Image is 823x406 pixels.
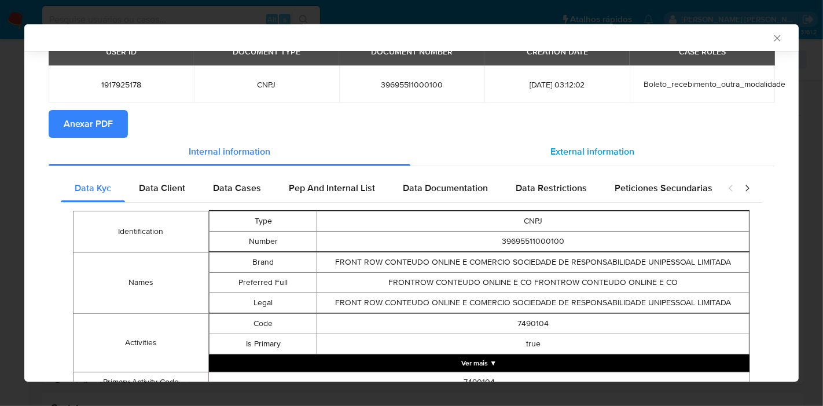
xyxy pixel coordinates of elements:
[64,111,113,137] span: Anexar PDF
[209,334,317,354] td: Is Primary
[317,272,749,292] td: FRONTROW CONTEUDO ONLINE E CO FRONTROW CONTEUDO ONLINE E CO
[209,272,317,292] td: Preferred Full
[209,211,317,231] td: Type
[550,145,634,158] span: External information
[615,181,712,195] span: Peticiones Secundarias
[317,292,749,313] td: FRONT ROW CONTEUDO ONLINE E COMERCIO SOCIEDADE DE RESPONSABILIDADE UNIPESSOAL LIMITADA
[213,181,261,195] span: Data Cases
[209,252,317,272] td: Brand
[209,354,749,372] button: Expand array
[209,231,317,251] td: Number
[516,181,587,195] span: Data Restrictions
[353,79,471,90] span: 39695511000100
[317,334,749,354] td: true
[61,174,716,202] div: Detailed internal info
[771,32,782,43] button: Fechar a janela
[364,42,460,61] div: DOCUMENT NUMBER
[498,79,616,90] span: [DATE] 03:12:02
[49,138,774,166] div: Detailed info
[317,211,749,231] td: CNPJ
[226,42,307,61] div: DOCUMENT TYPE
[520,42,595,61] div: CREATION DATE
[317,313,749,334] td: 7490104
[189,145,270,158] span: Internal information
[63,79,180,90] span: 1917925178
[317,252,749,272] td: FRONT ROW CONTEUDO ONLINE E COMERCIO SOCIEDADE DE RESPONSABILIDADE UNIPESSOAL LIMITADA
[74,372,209,392] td: Primary Activity Code
[672,42,733,61] div: CASE RULES
[289,181,375,195] span: Pep And Internal List
[139,181,185,195] span: Data Client
[208,372,749,392] td: 7490104
[24,24,799,382] div: closure-recommendation-modal
[49,110,128,138] button: Anexar PDF
[317,231,749,251] td: 39695511000100
[75,181,111,195] span: Data Kyc
[403,181,488,195] span: Data Documentation
[74,211,209,252] td: Identification
[74,313,209,372] td: Activities
[208,79,325,90] span: CNPJ
[209,292,317,313] td: Legal
[209,313,317,334] td: Code
[644,78,785,90] span: Boleto_recebimento_outra_modalidade
[99,42,144,61] div: USER ID
[74,252,209,313] td: Names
